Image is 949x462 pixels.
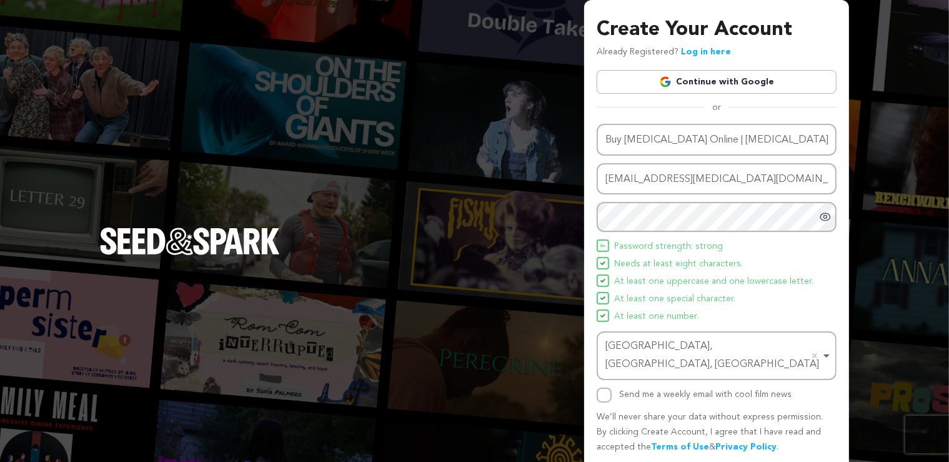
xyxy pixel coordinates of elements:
[808,349,821,362] button: Remove item: 'ChIJ7cv00DwsDogRAMDACa2m4K8'
[681,48,731,56] a: Log in here
[619,390,792,399] label: Send me a weekly email with cool film news
[614,309,698,324] span: At least one number.
[605,338,820,374] div: [GEOGRAPHIC_DATA], [GEOGRAPHIC_DATA], [GEOGRAPHIC_DATA]
[600,261,605,266] img: Seed&Spark Icon
[597,163,837,195] input: Email address
[659,76,672,88] img: Google logo
[597,15,837,45] h3: Create Your Account
[597,124,837,156] input: Name
[600,296,605,301] img: Seed&Spark Icon
[614,274,813,289] span: At least one uppercase and one lowercase letter.
[600,313,605,318] img: Seed&Spark Icon
[715,443,777,451] a: Privacy Policy
[614,292,735,307] span: At least one special character.
[651,443,709,451] a: Terms of Use
[819,211,832,223] a: Show password as plain text. Warning: this will display your password on the screen.
[614,239,723,254] span: Password strength: strong
[600,278,605,283] img: Seed&Spark Icon
[100,228,280,255] img: Seed&Spark Logo
[597,70,837,94] a: Continue with Google
[597,45,731,60] p: Already Registered?
[597,410,837,454] p: We’ll never share your data without express permission. By clicking Create Account, I agree that ...
[600,243,605,248] img: Seed&Spark Icon
[705,101,728,114] span: or
[614,257,743,272] span: Needs at least eight characters.
[100,228,280,280] a: Seed&Spark Homepage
